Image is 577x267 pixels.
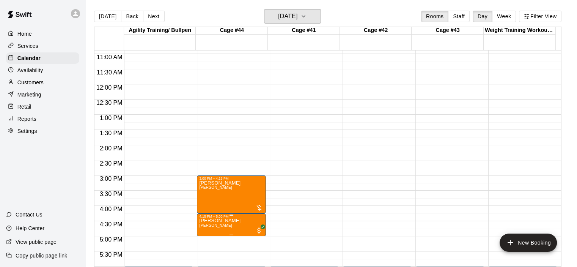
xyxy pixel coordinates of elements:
button: Staff [448,11,470,22]
div: Cage #44 [196,27,268,34]
button: Rooms [421,11,448,22]
span: 1:30 PM [98,130,124,136]
div: Cage #41 [268,27,340,34]
button: [DATE] [264,9,321,24]
div: 3:00 PM – 4:15 PM: Kevin Keller [197,175,266,213]
p: Reports [17,115,36,123]
button: Back [121,11,143,22]
a: Marketing [6,89,79,100]
span: 3:00 PM [98,175,124,182]
span: 2:30 PM [98,160,124,167]
a: Home [6,28,79,39]
span: 11:00 AM [95,54,124,60]
h6: [DATE] [278,11,297,22]
p: Copy public page link [16,252,67,259]
span: 12:30 PM [94,100,124,106]
a: Availability [6,65,79,76]
span: 2:00 PM [98,145,124,152]
span: 3:30 PM [98,191,124,197]
span: 4:30 PM [98,221,124,228]
span: 5:00 PM [98,236,124,243]
a: Retail [6,101,79,112]
span: 11:30 AM [95,69,124,76]
span: 5:30 PM [98,251,124,258]
p: Availability [17,66,43,74]
button: Week [492,11,516,22]
p: Marketing [17,91,41,98]
span: 1:00 PM [98,115,124,121]
span: All customers have paid [255,227,263,234]
p: Retail [17,103,31,111]
div: Agility Training/ Bullpen [124,27,196,34]
a: Settings [6,125,79,137]
div: Weight Training Workout Area [484,27,556,34]
a: Calendar [6,52,79,64]
p: Customers [17,79,44,86]
p: Help Center [16,224,44,232]
a: Customers [6,77,79,88]
div: Cage #43 [412,27,484,34]
a: Reports [6,113,79,125]
button: add [500,234,557,252]
span: 4:00 PM [98,206,124,212]
p: Home [17,30,32,38]
p: View public page [16,238,57,246]
p: Services [17,42,38,50]
div: Cage #42 [340,27,412,34]
p: Calendar [17,54,41,62]
div: 4:15 PM – 5:00 PM: Kevin Keller [197,213,266,236]
button: Day [473,11,492,22]
div: 3:00 PM – 4:15 PM [199,177,264,180]
p: Settings [17,127,37,135]
button: Filter View [519,11,561,22]
span: [PERSON_NAME] [199,223,232,228]
div: 4:15 PM – 5:00 PM [199,215,264,218]
button: [DATE] [94,11,121,22]
a: Services [6,40,79,52]
span: [PERSON_NAME] [199,185,232,190]
button: Next [143,11,164,22]
p: Contact Us [16,211,42,218]
span: 12:00 PM [94,84,124,91]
